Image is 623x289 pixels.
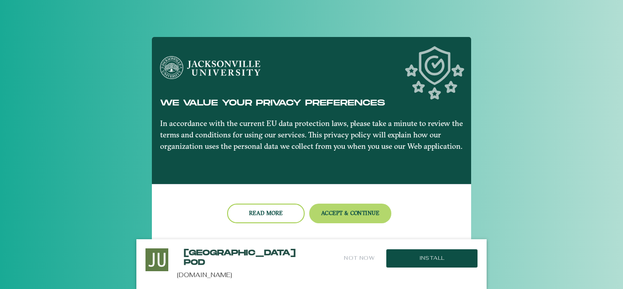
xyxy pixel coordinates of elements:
p: In accordance with the current EU data protection laws, please take a minute to review the terms ... [160,118,463,152]
a: [DOMAIN_NAME] [177,271,232,279]
img: Install this Application? [145,248,168,271]
button: Not Now [343,248,375,268]
img: Jacksonville University logo [160,56,260,79]
button: Install [386,249,478,268]
button: Accept & Continue [309,204,392,223]
button: Read more [227,204,305,223]
h2: [GEOGRAPHIC_DATA] POD [184,248,279,267]
h5: We value your privacy preferences [160,98,463,108]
